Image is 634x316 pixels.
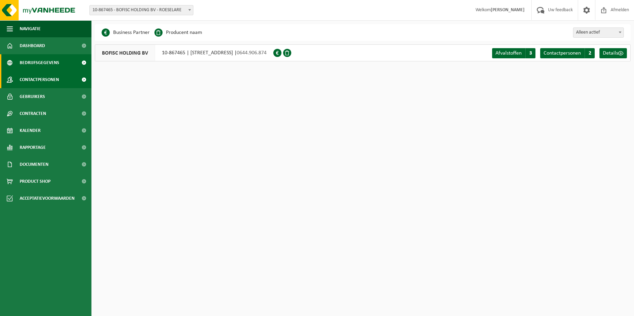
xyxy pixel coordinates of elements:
[95,44,273,61] div: 10-867465 | [STREET_ADDRESS] |
[20,54,59,71] span: Bedrijfsgegevens
[20,105,46,122] span: Contracten
[20,20,41,37] span: Navigatie
[20,190,75,207] span: Acceptatievoorwaarden
[20,156,48,173] span: Documenten
[20,122,41,139] span: Kalender
[102,27,150,38] li: Business Partner
[95,45,155,61] span: BOFISC HOLDING BV
[154,27,202,38] li: Producent naam
[573,27,624,38] span: Alleen actief
[540,48,595,58] a: Contactpersonen 2
[90,5,193,15] span: 10-867465 - BOFISC HOLDING BV - ROESELARE
[491,7,525,13] strong: [PERSON_NAME]
[492,48,535,58] a: Afvalstoffen 3
[20,88,45,105] span: Gebruikers
[603,51,618,56] span: Details
[495,51,522,56] span: Afvalstoffen
[20,139,46,156] span: Rapportage
[585,48,595,58] span: 2
[525,48,535,58] span: 3
[89,5,193,15] span: 10-867465 - BOFISC HOLDING BV - ROESELARE
[20,173,50,190] span: Product Shop
[20,71,59,88] span: Contactpersonen
[573,28,624,37] span: Alleen actief
[237,50,267,56] span: 0644.906.874
[20,37,45,54] span: Dashboard
[544,51,581,56] span: Contactpersonen
[599,48,627,58] a: Details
